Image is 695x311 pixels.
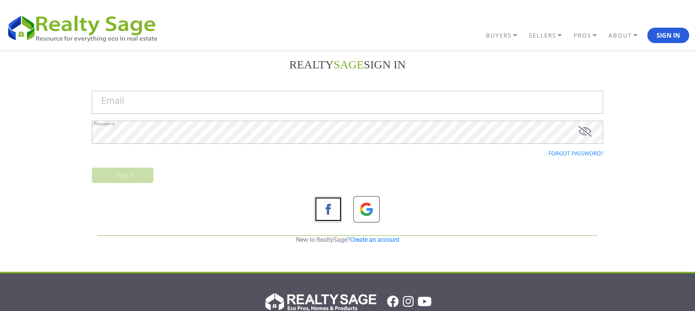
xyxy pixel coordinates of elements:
label: Email [101,96,124,105]
p: New to RealtySage? [98,236,597,244]
button: Sign In [647,28,689,43]
h2: REALTY Sign in [92,58,603,72]
a: BUYERS [484,29,527,42]
a: PROS [572,29,607,42]
a: ABOUT [607,29,647,42]
a: Create an account [350,236,399,243]
a: SELLERS [527,29,572,42]
a: Forgot password? [549,150,603,157]
font: SAGE [334,58,364,71]
label: Password [94,121,115,126]
img: REALTY SAGE [6,12,165,43]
